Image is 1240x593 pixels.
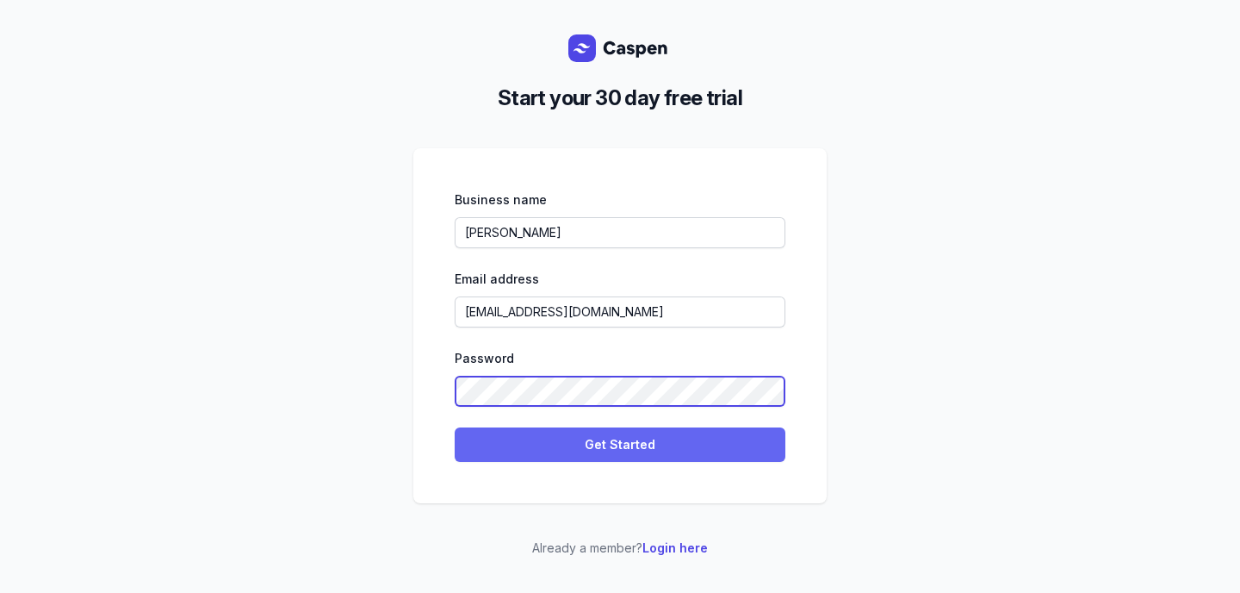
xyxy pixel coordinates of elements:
[455,269,785,290] div: Email address
[455,428,785,462] button: Get Started
[413,538,827,559] p: Already a member?
[455,190,785,210] div: Business name
[427,83,813,114] h2: Start your 30 day free trial
[455,348,785,369] div: Password
[642,540,708,555] a: Login here
[455,296,785,328] input: Enter your email address...
[455,217,785,248] input: Enter your business name...
[465,434,775,455] span: Get Started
